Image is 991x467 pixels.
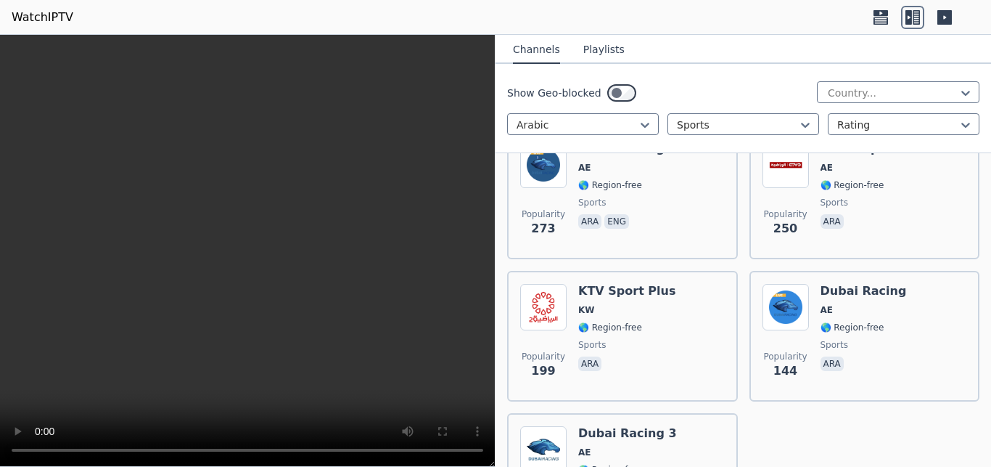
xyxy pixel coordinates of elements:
[583,36,625,64] button: Playlists
[821,339,848,351] span: sports
[762,142,809,188] img: Dubai Sports 2
[531,362,555,380] span: 199
[578,304,595,316] span: KW
[821,179,884,191] span: 🌎 Region-free
[578,162,591,174] span: AE
[520,284,567,330] img: KTV Sport Plus
[773,220,797,237] span: 250
[513,36,560,64] button: Channels
[578,357,601,371] p: ara
[821,304,833,316] span: AE
[773,362,797,380] span: 144
[578,339,606,351] span: sports
[578,197,606,208] span: sports
[578,322,642,333] span: 🌎 Region-free
[763,208,807,220] span: Popularity
[821,214,844,229] p: ara
[821,322,884,333] span: 🌎 Region-free
[604,214,629,229] p: eng
[520,142,567,188] img: Dubai Racing 2
[821,357,844,371] p: ara
[578,214,601,229] p: ara
[522,351,565,362] span: Popularity
[762,284,809,330] img: Dubai Racing
[821,162,833,174] span: AE
[578,284,675,299] h6: KTV Sport Plus
[507,86,601,100] label: Show Geo-blocked
[578,426,677,441] h6: Dubai Racing 3
[578,179,642,191] span: 🌎 Region-free
[522,208,565,220] span: Popularity
[531,220,555,237] span: 273
[12,9,73,26] a: WatchIPTV
[821,284,907,299] h6: Dubai Racing
[821,197,848,208] span: sports
[578,447,591,458] span: AE
[763,351,807,362] span: Popularity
